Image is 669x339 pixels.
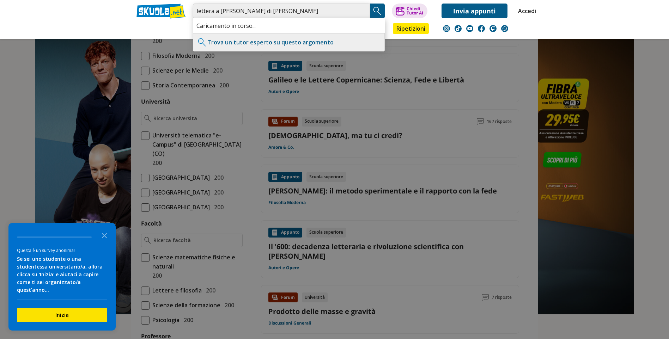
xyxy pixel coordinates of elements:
[372,6,383,16] img: Cerca appunti, riassunti o versioni
[17,247,107,254] div: Questa è un survey anonima!
[197,37,207,48] img: Trova un tutor esperto
[442,4,507,18] a: Invia appunti
[443,25,450,32] img: instagram
[489,25,497,32] img: twitch
[207,38,334,46] a: Trova un tutor esperto su questo argomento
[478,25,485,32] img: facebook
[407,7,423,15] div: Chiedi Tutor AI
[97,228,111,242] button: Close the survey
[193,4,370,18] input: Cerca appunti, riassunti o versioni
[392,4,427,18] button: ChiediTutor AI
[393,23,429,34] a: Ripetizioni
[455,25,462,32] img: tiktok
[193,18,385,33] div: Caricamento in corso...
[17,255,107,294] div: Se sei uno studente o una studentessa universitario/a, allora clicca su 'Inizia' e aiutaci a capi...
[8,223,116,331] div: Survey
[501,25,508,32] img: WhatsApp
[518,4,533,18] a: Accedi
[17,308,107,322] button: Inizia
[370,4,385,18] button: Search Button
[466,25,473,32] img: youtube
[191,23,223,36] a: Appunti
